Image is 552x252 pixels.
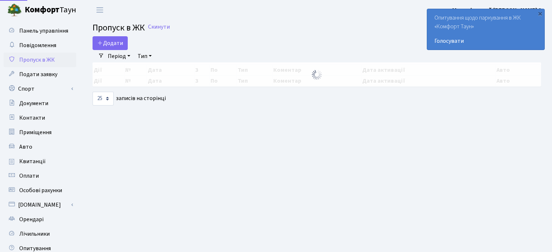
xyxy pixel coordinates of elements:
span: Подати заявку [19,70,57,78]
a: Орендарі [4,212,76,227]
a: Скинути [148,24,170,30]
span: Документи [19,99,48,107]
div: Опитування щодо паркування в ЖК «Комфорт Таун» [427,9,544,50]
a: Квитанції [4,154,76,169]
a: Спорт [4,82,76,96]
b: Меленівський [PERSON_NAME] А. [452,6,543,14]
span: Пропуск в ЖК [93,21,145,34]
img: Обробка... [311,69,323,80]
button: Переключити навігацію [91,4,109,16]
a: Додати [93,36,128,50]
span: Панель управління [19,27,68,35]
a: Повідомлення [4,38,76,53]
img: logo.png [7,3,22,17]
b: Комфорт [25,4,60,16]
a: Панель управління [4,24,76,38]
a: [DOMAIN_NAME] [4,198,76,212]
label: записів на сторінці [93,92,166,106]
a: Період [105,50,133,62]
span: Оплати [19,172,39,180]
span: Додати [97,39,123,47]
span: Пропуск в ЖК [19,56,55,64]
span: Орендарі [19,215,44,223]
a: Тип [135,50,155,62]
span: Контакти [19,114,45,122]
span: Повідомлення [19,41,56,49]
a: Голосувати [434,37,537,45]
div: × [536,10,544,17]
a: Оплати [4,169,76,183]
a: Особові рахунки [4,183,76,198]
span: Приміщення [19,128,52,136]
a: Приміщення [4,125,76,140]
span: Особові рахунки [19,186,62,194]
a: Авто [4,140,76,154]
a: Документи [4,96,76,111]
span: Таун [25,4,76,16]
a: Лічильники [4,227,76,241]
span: Лічильники [19,230,50,238]
a: Подати заявку [4,67,76,82]
a: Контакти [4,111,76,125]
span: Квитанції [19,157,46,165]
select: записів на сторінці [93,92,114,106]
a: Меленівський [PERSON_NAME] А. [452,6,543,15]
span: Авто [19,143,32,151]
a: Пропуск в ЖК [4,53,76,67]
